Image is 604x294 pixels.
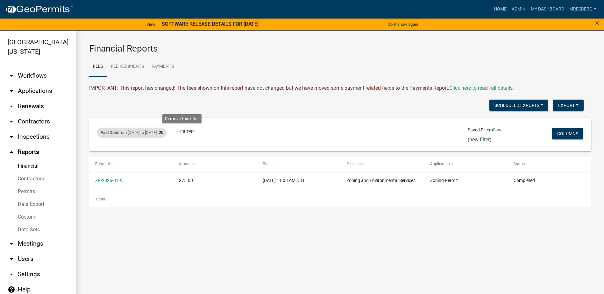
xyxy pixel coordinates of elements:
a: ZP-2025-0195 [95,178,124,183]
i: arrow_drop_down [8,87,15,95]
datatable-header-cell: Recipient [340,157,424,172]
span: Zoning and Environmental Services [346,178,416,183]
a: mresberg [567,3,599,15]
strong: SOFTWARE RELEASE DETAILS FOR [DATE] [162,21,259,27]
span: $75.00 [179,178,193,183]
datatable-header-cell: Amount [173,157,257,172]
i: arrow_drop_down [8,102,15,110]
i: arrow_drop_down [8,133,15,141]
h3: Financial Reports [89,43,591,54]
i: arrow_drop_down [8,270,15,278]
datatable-header-cell: Status [508,157,591,172]
span: × [595,18,599,27]
a: Save [493,127,502,132]
a: Fees [89,57,107,77]
span: Completed [514,178,535,183]
button: Close [595,19,599,27]
a: + Filter [172,126,199,137]
span: Recipient [346,162,362,166]
datatable-header-cell: Paid [257,157,340,172]
span: Paid Date [101,130,118,135]
i: help [8,286,15,293]
div: IMPORTANT: This report has changed! The fees shown on this report have not changed but we have mo... [89,84,591,92]
span: Amount [179,162,193,166]
a: Fee Recipients [107,57,148,77]
a: Payments [148,57,178,77]
a: Admin [509,3,528,15]
span: Paid [263,162,271,166]
span: Saved Filters [468,127,493,133]
button: Export [553,100,584,111]
button: Columns [552,128,583,139]
i: arrow_drop_down [8,72,15,80]
datatable-header-cell: Application [424,157,508,172]
a: Home [491,3,509,15]
a: Click here to read full details. [449,85,514,91]
i: arrow_drop_down [8,240,15,248]
span: Status [514,162,525,166]
span: Application [430,162,450,166]
a: View [144,19,158,30]
span: Permit # [95,162,110,166]
div: Remove this filter [162,114,202,123]
button: Scheduled Exports [489,100,548,111]
div: from [DATE] to [DATE] [97,128,167,138]
button: Don't show again [385,19,421,30]
i: arrow_drop_up [8,148,15,156]
wm-modal-confirm: Upcoming Changes to Daily Fees Report [449,85,514,91]
span: Zoning Permit [430,178,458,183]
i: arrow_drop_down [8,255,15,263]
i: arrow_drop_down [8,118,15,125]
div: [DATE] 11:08 AM CDT [263,177,334,184]
a: My Dashboard [528,3,567,15]
datatable-header-cell: Permit # [89,157,173,172]
div: 1 total [89,191,591,207]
